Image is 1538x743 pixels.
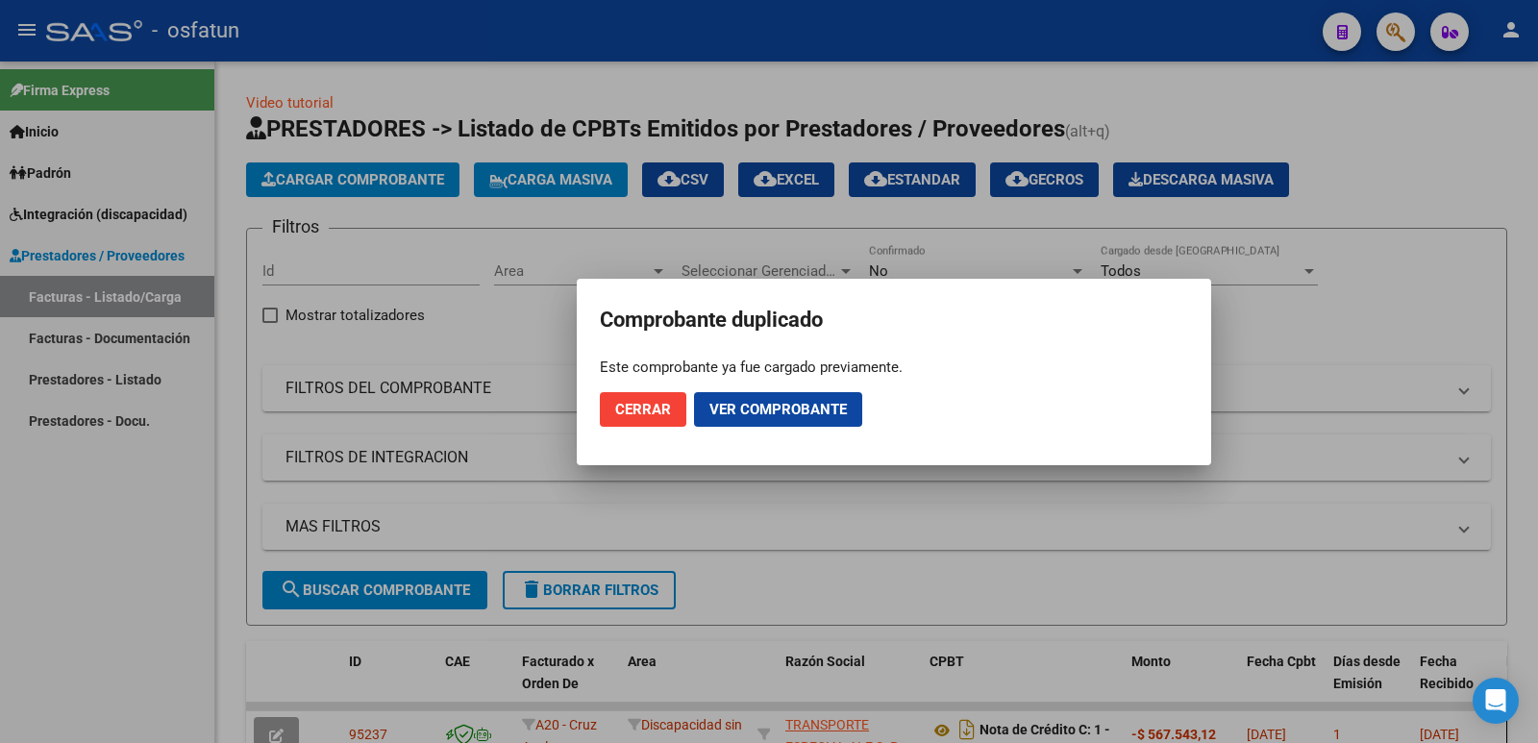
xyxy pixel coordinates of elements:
button: Ver comprobante [694,392,862,427]
div: Este comprobante ya fue cargado previamente. [600,358,1188,377]
h2: Comprobante duplicado [600,302,1188,338]
span: Cerrar [615,401,671,418]
button: Cerrar [600,392,686,427]
span: Ver comprobante [709,401,847,418]
div: Open Intercom Messenger [1473,678,1519,724]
